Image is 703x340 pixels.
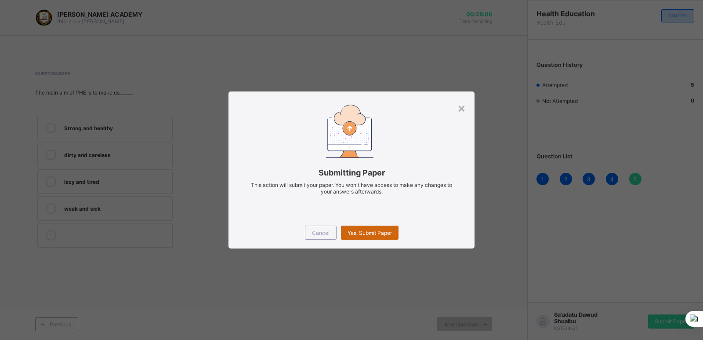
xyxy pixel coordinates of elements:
div: × [457,100,466,115]
span: Cancel [312,230,330,236]
span: Yes, Submit Paper [348,230,392,236]
span: This action will submit your paper. You won't have access to make any changes to your answers aft... [251,182,452,195]
span: Submitting Paper [242,168,461,177]
img: submitting-paper.7509aad6ec86be490e328e6d2a33d40a.svg [326,105,373,158]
